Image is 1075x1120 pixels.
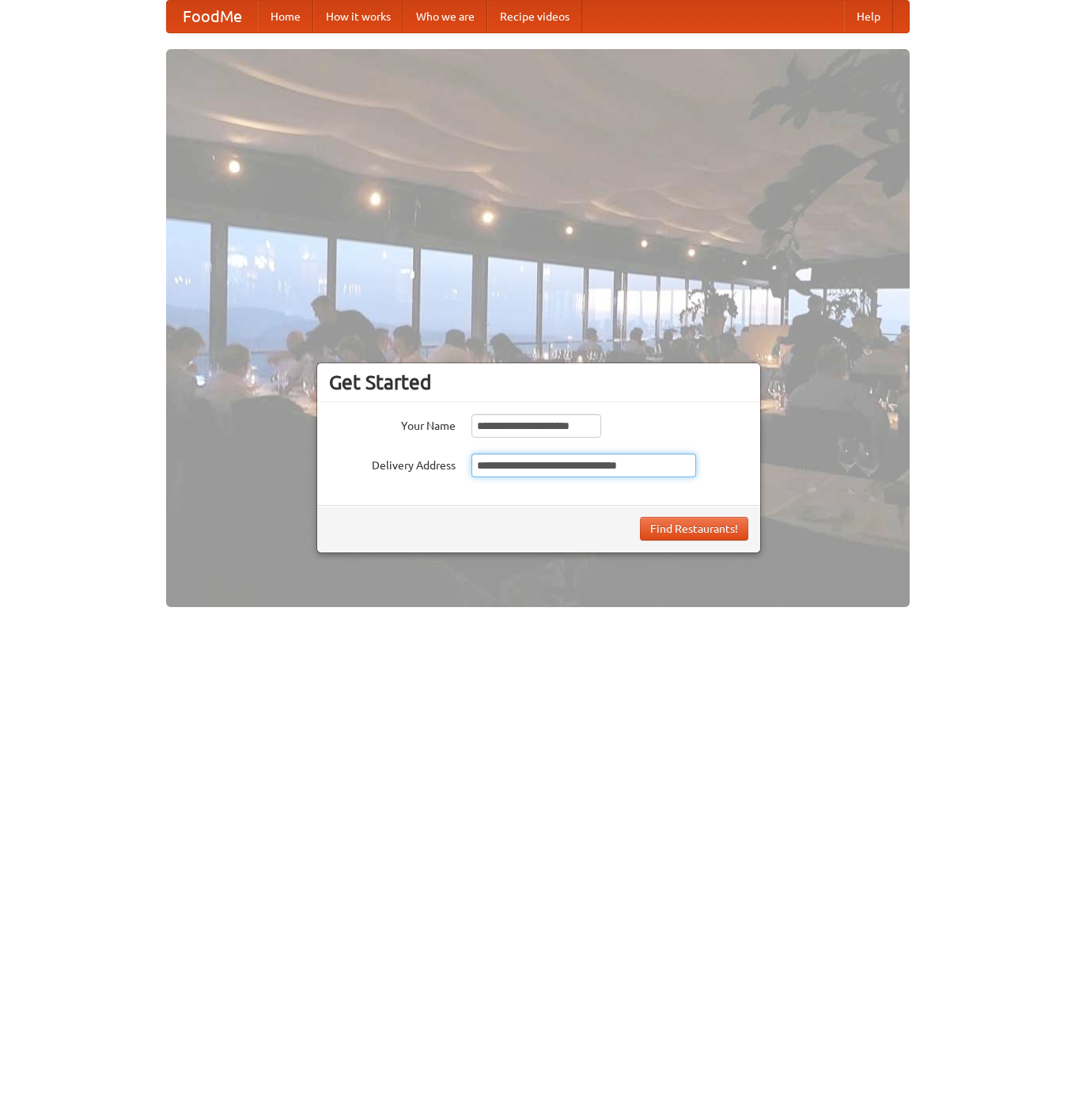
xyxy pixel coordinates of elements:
label: Your Name [329,414,456,434]
a: FoodMe [167,1,258,32]
h3: Get Started [329,370,748,394]
a: Recipe videos [487,1,582,32]
a: Help [844,1,893,32]
button: Find Restaurants! [640,517,748,541]
label: Delivery Address [329,454,456,473]
a: How it works [313,1,403,32]
a: Who we are [403,1,487,32]
a: Home [258,1,313,32]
